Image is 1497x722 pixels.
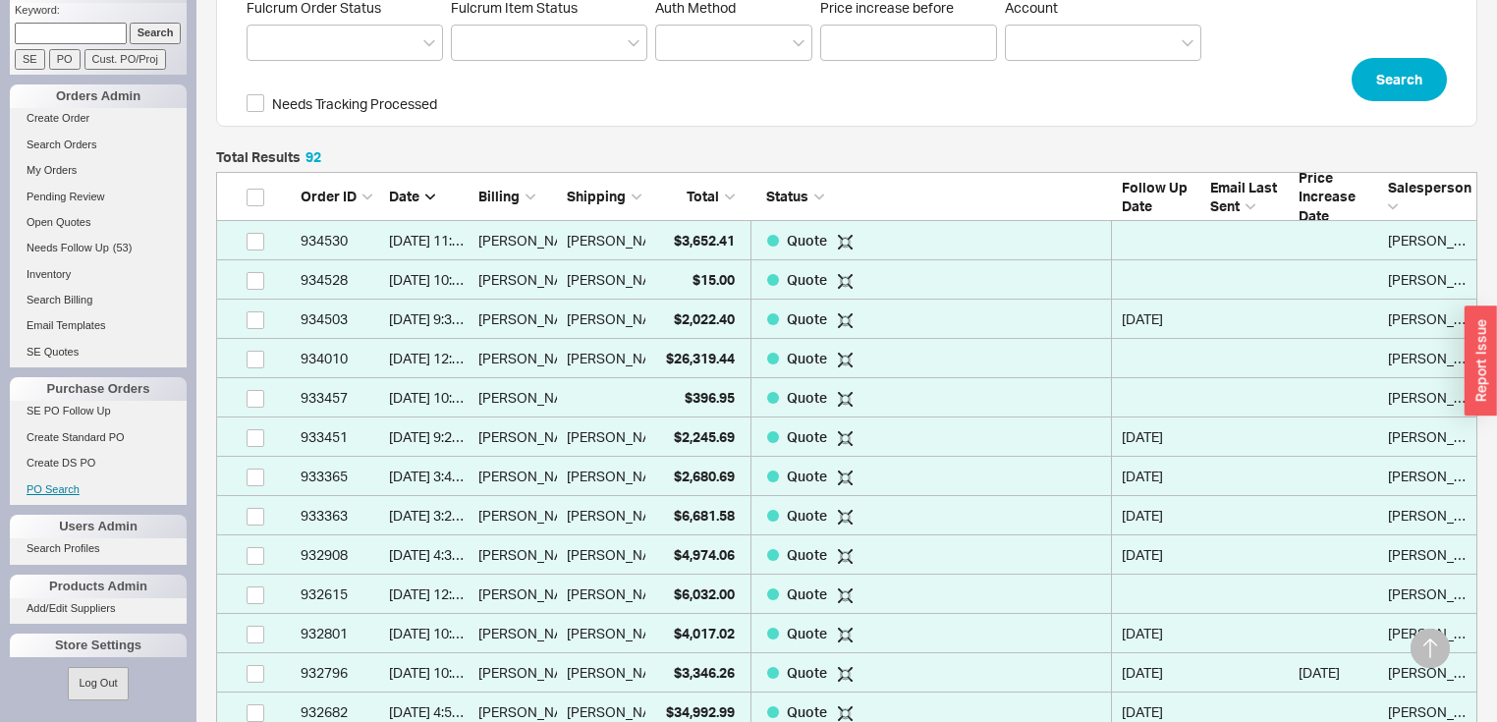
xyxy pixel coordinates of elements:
[301,653,379,693] div: 932796
[567,457,675,496] div: [PERSON_NAME]
[567,575,675,614] div: [PERSON_NAME]
[478,221,557,260] div: [PERSON_NAME]
[674,507,735,524] span: $6,681.58
[674,585,735,602] span: $6,032.00
[462,31,475,54] input: Fulcrum Item Status
[787,625,830,641] span: Quote
[389,614,468,653] div: 8/7/25 10:51 AM
[1388,457,1467,496] div: Amar Prashad
[10,515,187,538] div: Users Admin
[216,496,1477,535] a: 933363[DATE] 3:27 PM[PERSON_NAME][PERSON_NAME]$6,681.58Quote [DATE][PERSON_NAME]
[301,496,379,535] div: 933363
[766,188,808,204] span: Status
[1122,653,1200,693] div: 08/11/2025
[787,703,830,720] span: Quote
[478,187,557,206] div: Billing
[1122,457,1200,496] div: 08/13/2025
[1376,68,1422,91] span: Search
[1388,417,1467,457] div: Amar Prashad
[216,150,321,164] h5: Total Results
[10,160,187,181] a: My Orders
[301,378,379,417] div: 933457
[1388,221,1467,260] div: Amar Prashad
[787,468,830,484] span: Quote
[10,264,187,285] a: Inventory
[257,31,271,54] input: Fulcrum Order Status
[216,300,1477,339] a: 934503[DATE] 9:32 AM[PERSON_NAME][PERSON_NAME]$2,022.40Quote [DATE][PERSON_NAME]
[567,187,645,206] div: Shipping
[10,290,187,310] a: Search Billing
[301,260,379,300] div: 934528
[216,653,1477,693] a: 932796[DATE] 10:42 AM[PERSON_NAME][PERSON_NAME]$3,346.26Quote [DATE][DATE][PERSON_NAME]
[389,457,468,496] div: 8/11/25 3:45 PM
[1210,179,1277,215] span: Email Last Sent
[478,614,557,653] div: [PERSON_NAME]
[674,664,735,681] span: $3,346.26
[84,49,166,70] input: Cust. PO/Proj
[478,260,557,300] div: [PERSON_NAME]
[389,260,468,300] div: 8/18/25 10:20 AM
[787,428,830,445] span: Quote
[1388,260,1467,300] div: Amar Prashad
[478,378,557,417] div: [PERSON_NAME]
[567,221,675,260] div: [PERSON_NAME]
[478,496,557,535] div: [PERSON_NAME]
[567,496,675,535] div: [PERSON_NAME]
[10,315,187,336] a: Email Templates
[10,598,187,619] a: Add/Edit Suppliers
[1388,575,1467,614] div: Amar Prashad
[478,188,520,204] span: Billing
[216,378,1477,417] a: 933457[DATE] 10:18 AM[PERSON_NAME]$396.95Quote [PERSON_NAME]
[389,653,468,693] div: 8/7/25 10:42 AM
[113,242,133,253] span: ( 53 )
[567,535,675,575] div: [PERSON_NAME]
[787,271,830,288] span: Quote
[674,625,735,641] span: $4,017.02
[247,94,264,112] input: Needs Tracking Processed
[1122,496,1200,535] div: 08/13/2025
[478,457,557,496] div: [PERSON_NAME]
[674,546,735,563] span: $4,974.06
[1388,179,1471,195] span: Salesperson
[1182,39,1193,47] svg: open menu
[10,479,187,500] a: PO Search
[10,187,187,207] a: Pending Review
[10,453,187,473] a: Create DS PO
[301,221,379,260] div: 934530
[389,535,468,575] div: 8/7/25 4:39 PM
[478,653,557,693] div: [PERSON_NAME]
[389,187,468,206] div: Date
[216,339,1477,378] a: 934010[DATE] 12:40 PM[PERSON_NAME][PERSON_NAME]$26,319.44Quote [PERSON_NAME]
[216,457,1477,496] a: 933365[DATE] 3:45 PM[PERSON_NAME][PERSON_NAME]$2,680.69Quote [DATE][PERSON_NAME]
[1388,378,1467,417] div: Amar Prashad
[1388,535,1467,575] div: Amar Prashad
[567,300,675,339] div: [PERSON_NAME]
[567,614,675,653] div: [PERSON_NAME]
[15,49,45,70] input: SE
[301,339,379,378] div: 934010
[216,417,1477,457] a: 933451[DATE] 9:24 AM[PERSON_NAME][PERSON_NAME]$2,245.69Quote [DATE][PERSON_NAME]
[478,339,557,378] div: [PERSON_NAME]
[10,575,187,598] div: Products Admin
[10,135,187,155] a: Search Orders
[1388,300,1467,339] div: Amar Prashad
[10,401,187,421] a: SE PO Follow Up
[674,468,735,484] span: $2,680.69
[27,191,105,202] span: Pending Review
[389,575,468,614] div: 8/7/25 12:39 PM
[567,260,675,300] div: [PERSON_NAME]
[787,546,830,563] span: Quote
[1122,417,1200,457] div: 08/14/2025
[478,300,557,339] div: [PERSON_NAME]
[666,31,680,54] input: Auth Method
[49,49,81,70] input: PO
[787,585,830,602] span: Quote
[787,664,830,681] span: Quote
[10,634,187,657] div: Store Settings
[305,148,321,165] span: 92
[216,535,1477,575] a: 932908[DATE] 4:39 PM[PERSON_NAME][PERSON_NAME]$4,974.06Quote [DATE][PERSON_NAME]
[1299,169,1356,224] span: Price Increase Date
[1388,614,1467,653] div: Amar Prashad
[10,538,187,559] a: Search Profiles
[685,389,735,406] span: $396.95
